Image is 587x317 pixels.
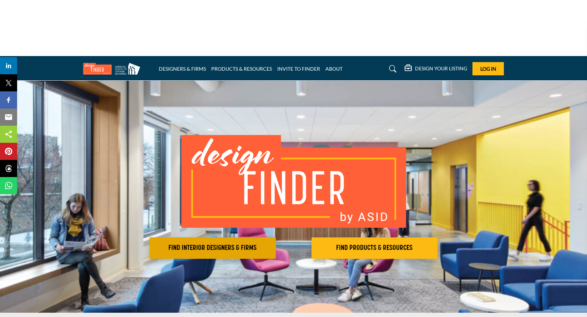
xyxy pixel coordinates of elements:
[211,66,272,72] a: PRODUCTS & RESOURCES
[480,66,496,72] span: Log In
[325,66,343,72] a: ABOUT
[405,65,467,73] div: DESIGN YOUR LISTING
[150,237,276,259] button: FIND INTERIOR DESIGNERS & FIRMS
[181,135,406,228] img: image
[382,63,401,75] a: Search
[312,237,438,259] button: FIND PRODUCTS & RESOURCES
[159,66,206,72] a: DESIGNERS & FIRMS
[277,66,320,72] a: INVITE TO FINDER
[83,63,144,75] img: Site Logo
[472,62,504,75] button: Log In
[152,244,274,252] h2: FIND INTERIOR DESIGNERS & FIRMS
[314,244,436,252] h2: FIND PRODUCTS & RESOURCES
[415,65,467,72] h5: DESIGN YOUR LISTING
